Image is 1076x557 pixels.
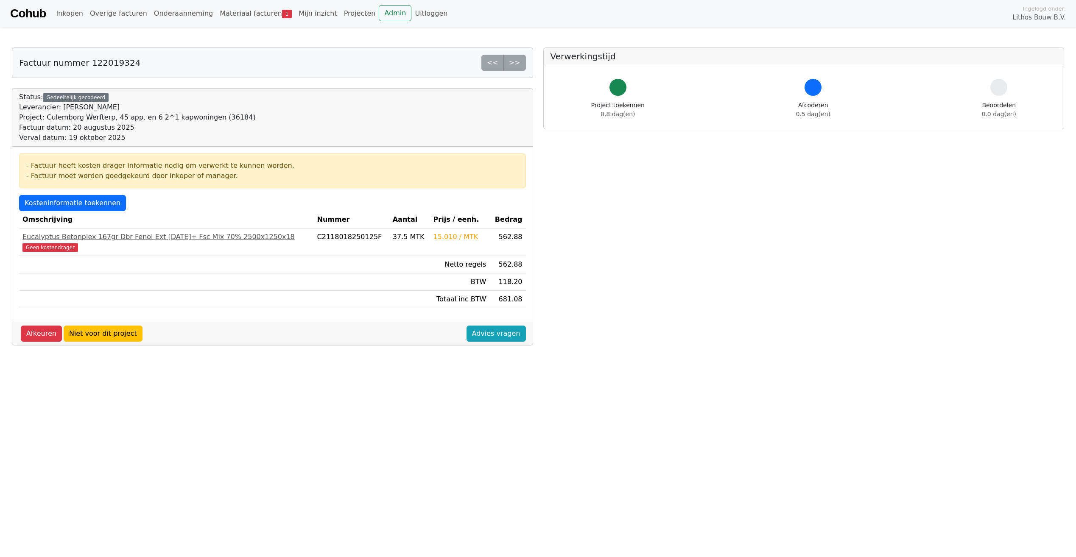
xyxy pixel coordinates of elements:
[26,171,519,181] div: - Factuur moet worden goedgekeurd door inkoper of manager.
[19,92,256,143] div: Status:
[430,256,490,273] td: Netto regels
[796,101,830,119] div: Afcoderen
[489,256,525,273] td: 562.88
[601,111,635,117] span: 0.8 dag(en)
[19,123,256,133] div: Factuur datum: 20 augustus 2025
[796,111,830,117] span: 0.5 dag(en)
[282,10,292,18] span: 1
[22,243,78,252] span: Geen kostendrager
[982,101,1016,119] div: Beoordelen
[53,5,86,22] a: Inkopen
[489,211,525,228] th: Bedrag
[341,5,379,22] a: Projecten
[87,5,151,22] a: Overige facturen
[411,5,451,22] a: Uitloggen
[64,326,143,342] a: Niet voor dit project
[19,195,126,211] a: Kosteninformatie toekennen
[379,5,411,21] a: Admin
[389,211,430,228] th: Aantal
[216,5,295,22] a: Materiaal facturen1
[489,291,525,308] td: 681.08
[393,232,427,242] div: 37.5 MTK
[982,111,1016,117] span: 0.0 dag(en)
[19,112,256,123] div: Project: Culemborg Werfterp, 45 app. en 6 2^1 kapwoningen (36184)
[467,326,526,342] a: Advies vragen
[151,5,216,22] a: Onderaanneming
[1023,5,1066,13] span: Ingelogd onder:
[26,161,519,171] div: - Factuur heeft kosten drager informatie nodig om verwerkt te kunnen worden.
[43,93,109,102] div: Gedeeltelijk gecodeerd
[19,102,256,112] div: Leverancier: [PERSON_NAME]
[551,51,1057,61] h5: Verwerkingstijd
[314,228,389,256] td: C2118018250125F
[22,232,310,252] a: Eucalyptus Betonplex 167gr Dbr Fenol Ext [DATE]+ Fsc Mix 70% 2500x1250x18Geen kostendrager
[433,232,486,242] div: 15.010 / MTK
[489,273,525,291] td: 118.20
[430,273,490,291] td: BTW
[430,211,490,228] th: Prijs / eenh.
[314,211,389,228] th: Nummer
[1013,13,1066,22] span: Lithos Bouw B.V.
[19,133,256,143] div: Verval datum: 19 oktober 2025
[295,5,341,22] a: Mijn inzicht
[22,232,310,242] div: Eucalyptus Betonplex 167gr Dbr Fenol Ext [DATE]+ Fsc Mix 70% 2500x1250x18
[19,211,314,228] th: Omschrijving
[10,3,46,24] a: Cohub
[21,326,62,342] a: Afkeuren
[591,101,645,119] div: Project toekennen
[430,291,490,308] td: Totaal inc BTW
[19,58,140,68] h5: Factuur nummer 122019324
[489,228,525,256] td: 562.88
